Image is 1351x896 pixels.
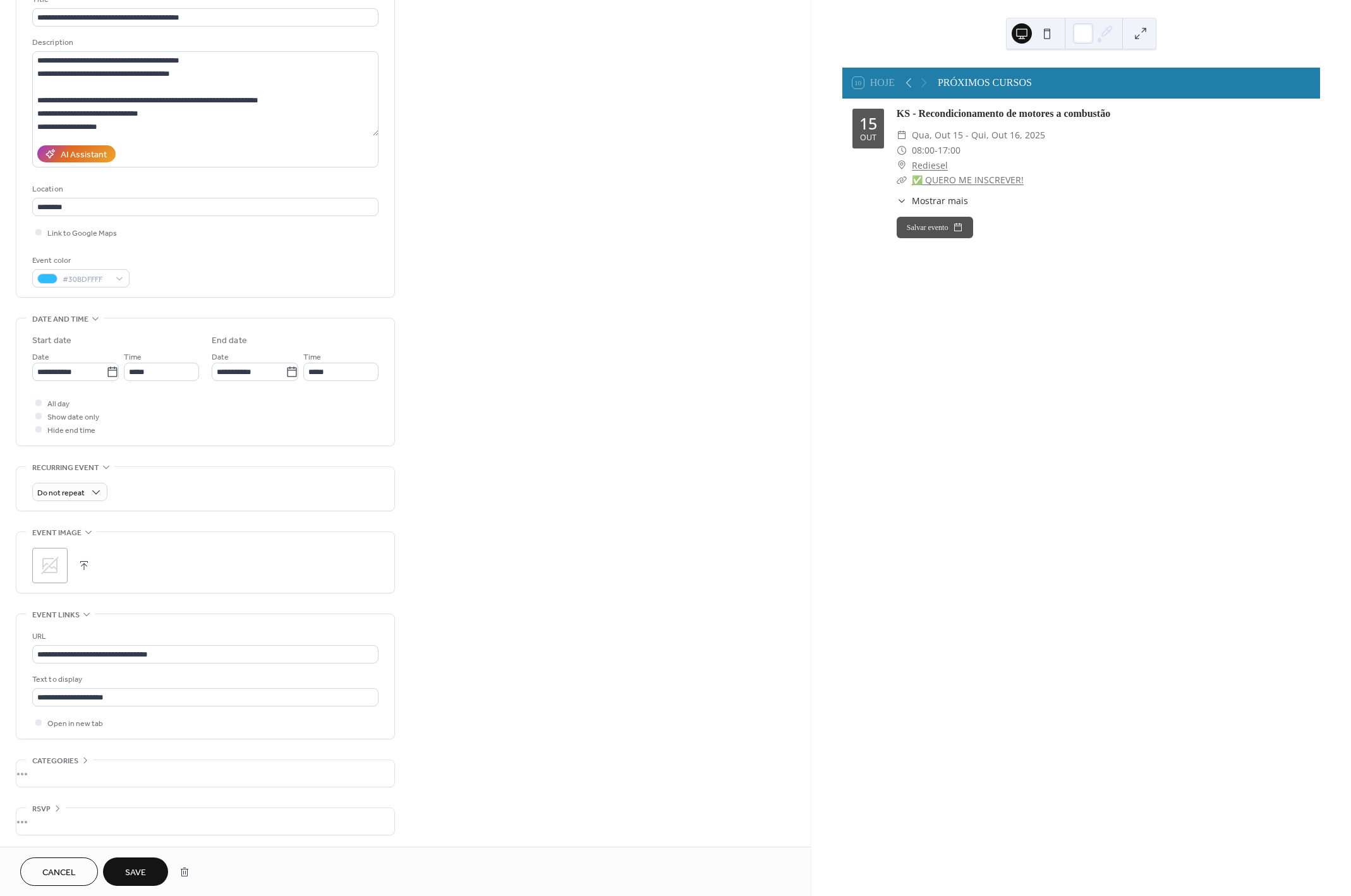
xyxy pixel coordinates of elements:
[912,174,1024,186] a: ✅ QUERO ME INSCREVER!
[935,143,938,158] span: -
[20,857,98,886] button: Cancel
[32,526,82,540] span: Event image
[32,608,80,622] span: Event links
[47,411,99,424] span: Show date only
[912,194,968,207] span: Mostrar mais
[124,351,142,364] span: Time
[32,334,71,348] div: Start date
[897,128,907,143] div: ​
[32,548,68,583] div: ;
[32,351,49,364] span: Date
[897,143,907,158] div: ​
[897,217,974,238] button: Salvar evento
[103,857,168,886] button: Save
[32,183,376,196] div: Location
[32,630,376,643] div: URL
[125,866,146,880] span: Save
[212,334,247,348] div: End date
[37,145,116,162] button: AI Assistant
[32,36,376,49] div: Description
[859,116,877,131] div: 15
[47,227,117,240] span: Link to Google Maps
[37,486,85,500] span: Do not repeat
[938,75,1032,90] div: PRÓXIMOS CURSOS
[42,866,76,880] span: Cancel
[47,397,70,411] span: All day
[938,143,960,158] span: 17:00
[212,351,229,364] span: Date
[897,108,1110,119] a: KS - Recondicionamento de motores a combustão
[32,673,376,686] div: Text to display
[63,273,109,286] span: #30BDFFFF
[32,313,88,326] span: Date and time
[47,717,103,730] span: Open in new tab
[32,461,99,475] span: Recurring event
[897,194,968,207] button: ​Mostrar mais
[912,128,1045,143] span: qua, out 15 - qui, out 16, 2025
[912,143,935,158] span: 08:00
[32,754,78,768] span: Categories
[912,158,948,173] a: Rediesel
[32,802,51,816] span: RSVP
[897,173,907,188] div: ​
[16,808,394,835] div: •••
[47,424,95,437] span: Hide end time
[61,148,107,162] div: AI Assistant
[897,158,907,173] div: ​
[32,254,127,267] div: Event color
[897,194,907,207] div: ​
[860,134,876,142] div: out
[303,351,321,364] span: Time
[16,760,394,787] div: •••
